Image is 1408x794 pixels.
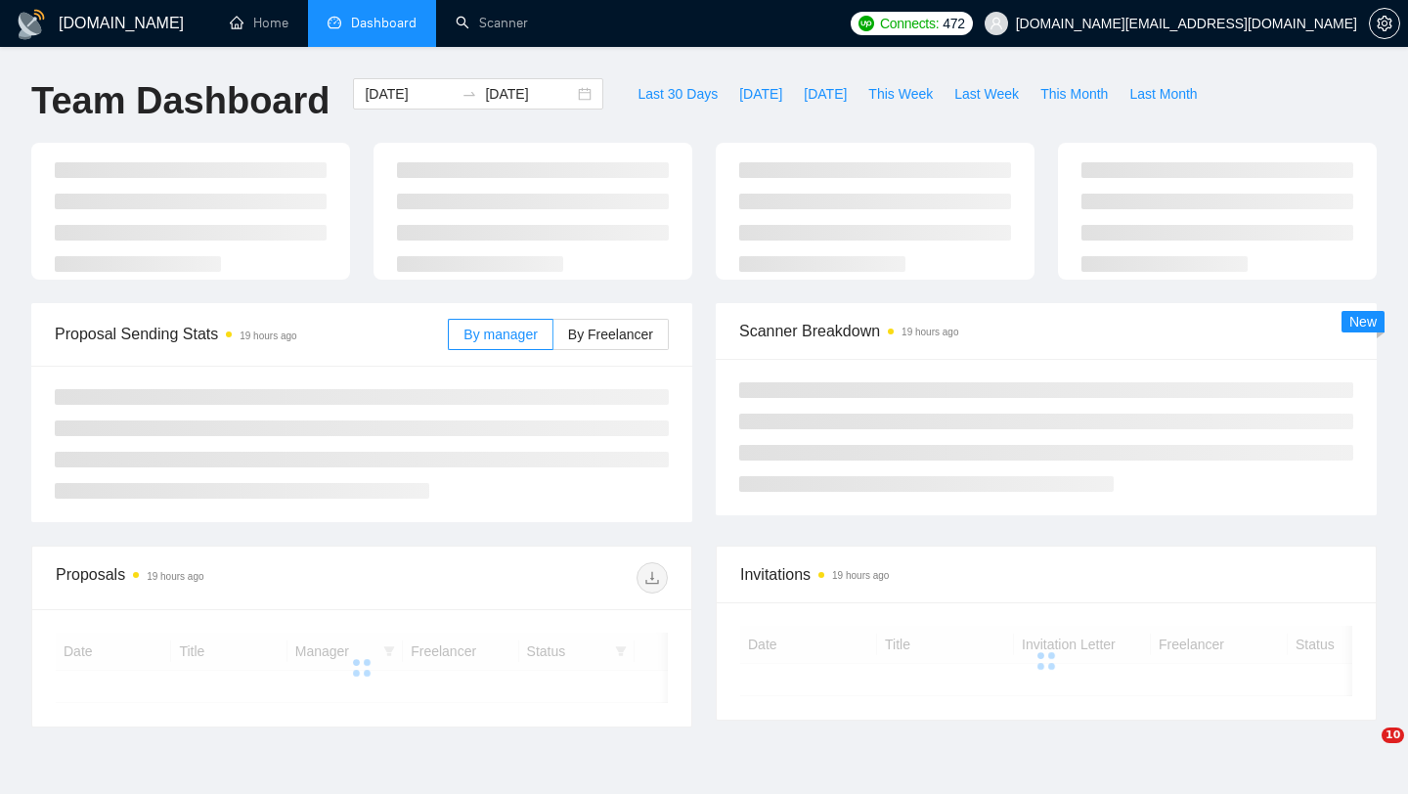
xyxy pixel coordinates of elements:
[1030,78,1119,110] button: This Month
[462,86,477,102] span: swap-right
[728,78,793,110] button: [DATE]
[638,83,718,105] span: Last 30 Days
[832,570,889,581] time: 19 hours ago
[1342,728,1388,774] iframe: Intercom live chat
[990,17,1003,30] span: user
[462,86,477,102] span: to
[230,15,288,31] a: homeHome
[739,319,1353,343] span: Scanner Breakdown
[240,331,296,341] time: 19 hours ago
[1370,16,1399,31] span: setting
[16,9,47,40] img: logo
[147,571,203,582] time: 19 hours ago
[739,83,782,105] span: [DATE]
[456,15,528,31] a: searchScanner
[740,562,1352,587] span: Invitations
[1119,78,1208,110] button: Last Month
[944,78,1030,110] button: Last Week
[1129,83,1197,105] span: Last Month
[485,83,574,105] input: End date
[55,322,448,346] span: Proposal Sending Stats
[351,15,417,31] span: Dashboard
[568,327,653,342] span: By Freelancer
[365,83,454,105] input: Start date
[954,83,1019,105] span: Last Week
[56,562,362,594] div: Proposals
[1382,728,1404,743] span: 10
[31,78,330,124] h1: Team Dashboard
[880,13,939,34] span: Connects:
[943,13,964,34] span: 472
[858,78,944,110] button: This Week
[1349,314,1377,330] span: New
[868,83,933,105] span: This Week
[627,78,728,110] button: Last 30 Days
[804,83,847,105] span: [DATE]
[1369,8,1400,39] button: setting
[328,16,341,29] span: dashboard
[1040,83,1108,105] span: This Month
[902,327,958,337] time: 19 hours ago
[858,16,874,31] img: upwork-logo.png
[463,327,537,342] span: By manager
[1369,16,1400,31] a: setting
[793,78,858,110] button: [DATE]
